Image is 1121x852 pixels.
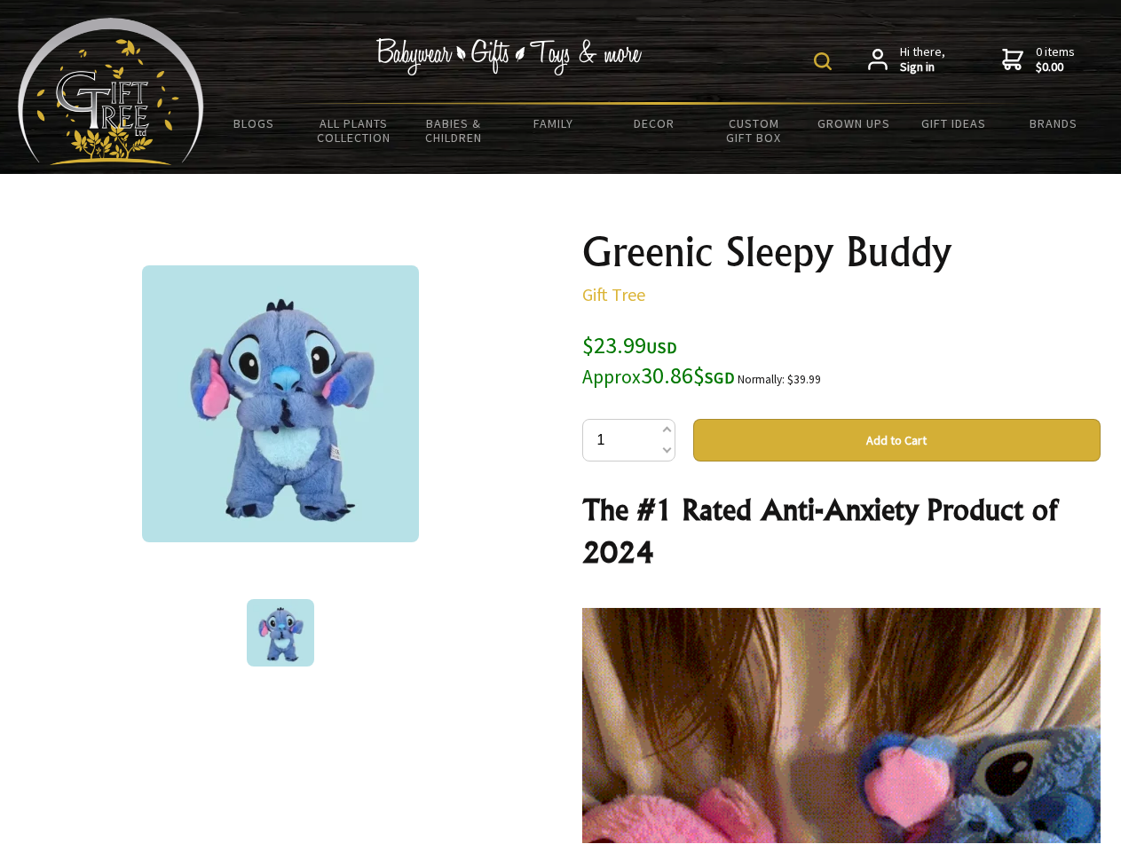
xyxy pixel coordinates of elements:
[803,105,904,142] a: Grown Ups
[900,44,945,75] span: Hi there,
[18,18,204,165] img: Babyware - Gifts - Toys and more...
[1036,43,1075,75] span: 0 items
[900,59,945,75] strong: Sign in
[704,105,804,156] a: Custom Gift Box
[582,231,1101,273] h1: Greenic Sleepy Buddy
[582,330,735,390] span: $23.99 30.86$
[504,105,604,142] a: Family
[738,372,821,387] small: Normally: $39.99
[1036,59,1075,75] strong: $0.00
[142,265,419,542] img: Greenic Sleepy Buddy
[705,367,735,388] span: SGD
[582,283,645,305] a: Gift Tree
[376,38,643,75] img: Babywear - Gifts - Toys & more
[904,105,1004,142] a: Gift Ideas
[582,492,1057,570] strong: The #1 Rated Anti-Anxiety Product of 2024
[646,337,677,358] span: USD
[582,365,641,389] small: Approx
[204,105,304,142] a: BLOGS
[814,52,832,70] img: product search
[304,105,405,156] a: All Plants Collection
[693,419,1101,461] button: Add to Cart
[604,105,704,142] a: Decor
[868,44,945,75] a: Hi there,Sign in
[404,105,504,156] a: Babies & Children
[1002,44,1075,75] a: 0 items$0.00
[247,599,314,667] img: Greenic Sleepy Buddy
[1004,105,1104,142] a: Brands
